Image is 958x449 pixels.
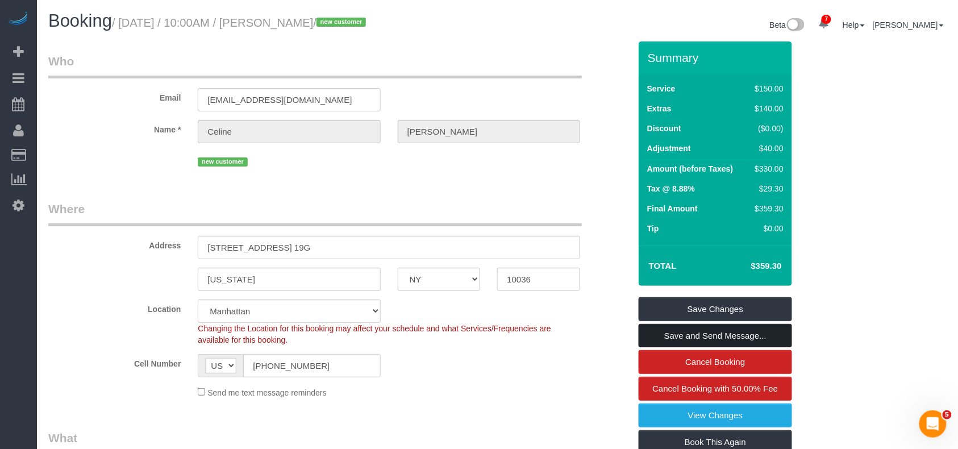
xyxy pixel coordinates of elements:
label: Location [40,300,189,315]
label: Email [40,88,189,103]
label: Name * [40,120,189,135]
a: Save Changes [639,297,792,321]
span: 7 [822,15,831,24]
div: ($0.00) [751,123,784,134]
div: $150.00 [751,83,784,94]
legend: Who [48,53,582,78]
div: $359.30 [751,203,784,214]
div: $0.00 [751,223,784,234]
input: First Name [198,120,380,143]
a: Help [843,20,865,30]
img: Automaid Logo [7,11,30,27]
a: Cancel Booking [639,350,792,374]
small: / [DATE] / 10:00AM / [PERSON_NAME] [112,16,369,29]
span: Cancel Booking with 50.00% Fee [653,384,778,393]
a: Cancel Booking with 50.00% Fee [639,377,792,401]
input: City [198,268,380,291]
span: Booking [48,11,112,31]
a: [PERSON_NAME] [873,20,944,30]
label: Extras [647,103,672,114]
input: Zip Code [497,268,580,291]
span: / [313,16,369,29]
label: Adjustment [647,143,691,154]
span: new customer [316,18,366,27]
strong: Total [649,261,677,271]
iframe: Intercom live chat [919,410,947,438]
input: Last Name [398,120,580,143]
div: $330.00 [751,163,784,174]
div: $29.30 [751,183,784,194]
label: Final Amount [647,203,698,214]
label: Tax @ 8.88% [647,183,695,194]
a: Beta [770,20,805,30]
a: View Changes [639,404,792,427]
h4: $359.30 [717,261,782,271]
a: Save and Send Message... [639,324,792,348]
div: $40.00 [751,143,784,154]
a: 7 [813,11,835,36]
span: 5 [943,410,952,419]
label: Discount [647,123,681,134]
input: Cell Number [243,354,380,377]
label: Tip [647,223,659,234]
h3: Summary [648,51,786,64]
div: $140.00 [751,103,784,114]
label: Service [647,83,676,94]
img: New interface [786,18,805,33]
span: Send me text message reminders [207,388,326,397]
label: Address [40,236,189,251]
label: Amount (before Taxes) [647,163,733,174]
span: new customer [198,157,247,167]
legend: Where [48,201,582,226]
span: Changing the Location for this booking may affect your schedule and what Services/Frequencies are... [198,324,551,344]
input: Email [198,88,380,111]
label: Cell Number [40,354,189,369]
